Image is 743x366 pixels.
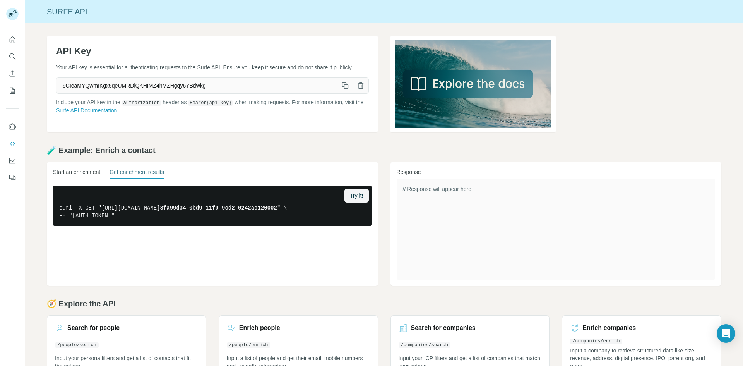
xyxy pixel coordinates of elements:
button: Search [6,50,19,64]
p: Include your API key in the header as when making requests. For more information, visit the . [56,98,369,114]
h3: Search for companies [411,323,476,333]
span: 3fa99d34-0bd9-11f0-9cd2-0242ac120002 [160,205,277,211]
button: Quick start [6,33,19,46]
button: Use Surfe on LinkedIn [6,120,19,134]
button: Get enrichment results [110,168,164,179]
h2: 🧪 Example: Enrich a contact [47,145,721,156]
div: Surfe API [25,6,743,17]
button: My lists [6,84,19,98]
code: Bearer {api-key} [188,100,233,106]
button: Start an enrichment [53,168,100,179]
code: /people/search [55,342,99,348]
h3: Enrich people [239,323,280,333]
div: Open Intercom Messenger [717,324,735,343]
code: /people/enrich [227,342,270,348]
h1: API Key [56,45,369,57]
h2: 🧭 Explore the API [47,298,721,309]
span: 9CIeaMYQwmIKgx5qeUMRDiQKHIMZ4hMZHgqy6YBdwkg [56,79,337,93]
a: Surfe API Documentation [56,107,117,113]
span: // Response will appear here [403,186,471,192]
button: Feedback [6,171,19,185]
button: Enrich CSV [6,67,19,81]
code: /companies/enrich [570,339,622,344]
h3: Search for people [67,323,120,333]
span: Try it! [350,192,363,199]
h3: Response [397,168,716,176]
button: Try it! [344,189,368,203]
button: Dashboard [6,154,19,168]
p: Your API key is essential for authenticating requests to the Surfe API. Ensure you keep it secure... [56,64,369,71]
button: Use Surfe API [6,137,19,151]
h3: Enrich companies [582,323,636,333]
code: Authorization [122,100,161,106]
code: /companies/search [399,342,450,348]
pre: curl -X GET "[URL][DOMAIN_NAME] " \ -H "[AUTH_TOKEN]" [53,186,372,226]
